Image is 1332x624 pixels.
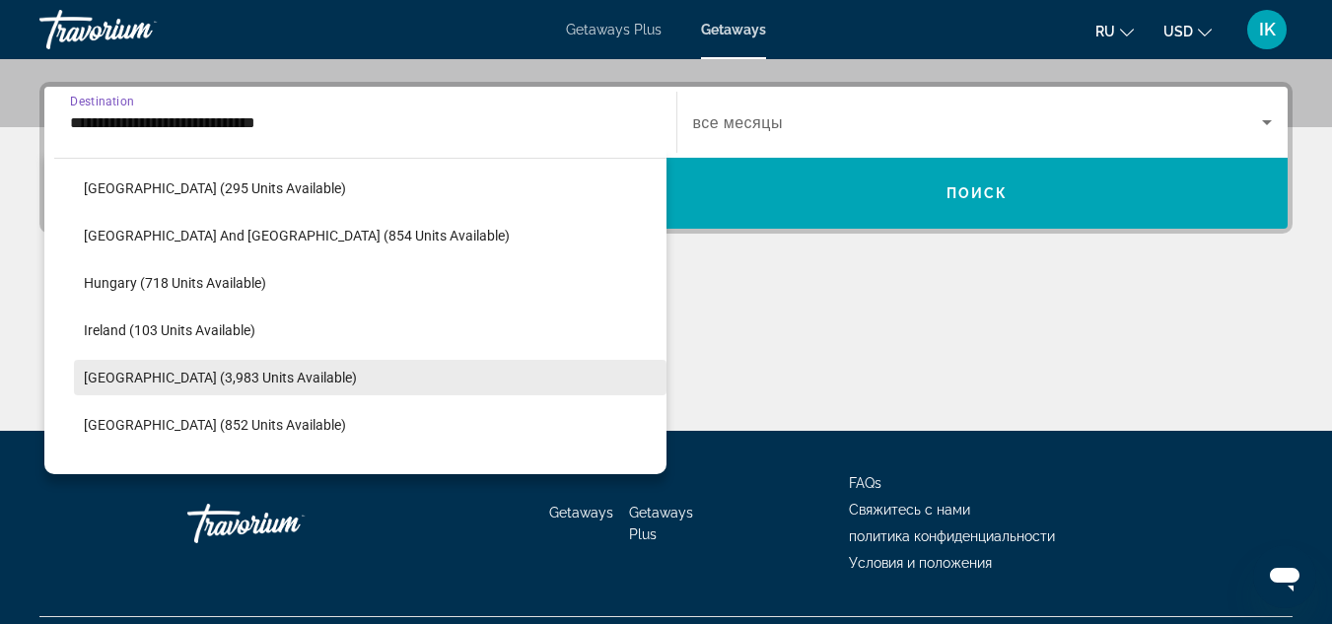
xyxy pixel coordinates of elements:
[946,185,1009,201] span: Поиск
[84,228,510,243] span: [GEOGRAPHIC_DATA] and [GEOGRAPHIC_DATA] (854 units available)
[629,505,693,542] a: Getaways Plus
[74,407,666,443] button: [GEOGRAPHIC_DATA] (852 units available)
[549,505,613,520] a: Getaways
[74,265,666,301] button: Hungary (718 units available)
[849,555,992,571] a: Условия и положения
[566,22,662,37] a: Getaways Plus
[187,494,385,553] a: Travorium
[39,4,237,55] a: Travorium
[44,87,1288,229] div: Search widget
[666,158,1289,229] button: Поиск
[74,312,666,348] button: Ireland (103 units available)
[701,22,766,37] a: Getaways
[1095,24,1115,39] span: ru
[849,475,881,491] a: FAQs
[1259,20,1276,39] span: IK
[84,417,346,433] span: [GEOGRAPHIC_DATA] (852 units available)
[74,360,666,395] button: [GEOGRAPHIC_DATA] (3,983 units available)
[74,218,666,253] button: [GEOGRAPHIC_DATA] and [GEOGRAPHIC_DATA] (854 units available)
[1095,17,1134,45] button: Change language
[1241,9,1293,50] button: User Menu
[74,171,666,206] button: [GEOGRAPHIC_DATA] (295 units available)
[84,275,266,291] span: Hungary (718 units available)
[84,180,346,196] span: [GEOGRAPHIC_DATA] (295 units available)
[849,528,1055,544] a: политика конфиденциальности
[84,322,255,338] span: Ireland (103 units available)
[1163,24,1193,39] span: USD
[74,454,666,490] button: Poland (2 units available)
[74,123,666,159] button: France (1,670 units available)
[849,502,970,518] a: Свяжитесь с нами
[693,113,783,132] span: все месяцы
[70,94,134,107] span: Destination
[1163,17,1212,45] button: Change currency
[84,370,357,385] span: [GEOGRAPHIC_DATA] (3,983 units available)
[1253,545,1316,608] iframe: Pulsante per aprire la finestra di messaggistica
